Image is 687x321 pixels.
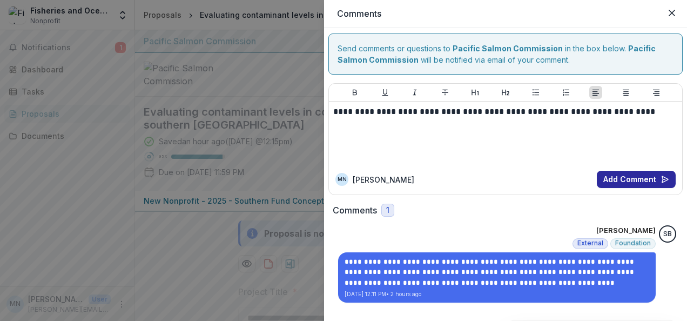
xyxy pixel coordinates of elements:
[619,86,632,99] button: Align Center
[453,44,563,53] strong: Pacific Salmon Commission
[663,231,672,238] div: Sascha Bendt
[333,205,377,216] h2: Comments
[597,171,676,188] button: Add Comment
[596,225,656,236] p: [PERSON_NAME]
[663,4,681,22] button: Close
[386,206,389,215] span: 1
[345,290,649,298] p: [DATE] 12:11 PM • 2 hours ago
[338,177,347,182] div: Marie Noel
[529,86,542,99] button: Bullet List
[650,86,663,99] button: Align Right
[589,86,602,99] button: Align Left
[615,239,651,247] span: Foundation
[328,34,683,75] div: Send comments or questions to in the box below. will be notified via email of your comment.
[469,86,482,99] button: Heading 1
[577,239,603,247] span: External
[337,9,674,19] h2: Comments
[499,86,512,99] button: Heading 2
[353,174,414,185] p: [PERSON_NAME]
[379,86,392,99] button: Underline
[348,86,361,99] button: Bold
[560,86,572,99] button: Ordered List
[439,86,452,99] button: Strike
[408,86,421,99] button: Italicize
